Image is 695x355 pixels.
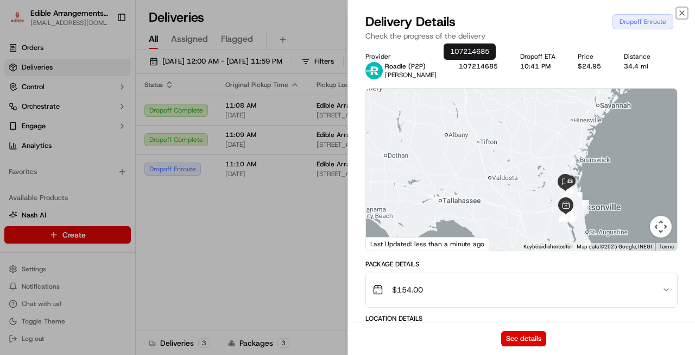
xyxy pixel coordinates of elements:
[11,188,28,209] img: Wisdom Oko
[366,272,677,307] button: $154.00
[564,208,578,222] div: 9
[520,52,560,61] div: Dropoff ETA
[459,62,498,71] button: 107214685
[650,216,672,238] button: Map camera controls
[565,191,579,205] div: 28
[501,331,546,346] button: See details
[365,62,383,79] img: roadie-logo-v2.jpg
[22,243,83,254] span: Knowledge Base
[569,209,583,223] div: 10
[385,71,437,79] span: [PERSON_NAME]
[577,244,652,250] span: Map data ©2025 Google, INEGI
[578,52,606,61] div: Price
[118,169,122,177] span: •
[392,284,423,295] span: $154.00
[92,244,100,253] div: 💻
[575,200,589,214] div: 15
[624,52,655,61] div: Distance
[365,260,678,269] div: Package Details
[568,192,583,207] div: 24
[124,198,146,207] span: [DATE]
[385,62,437,71] p: Roadie (P2P)
[520,62,560,71] div: 10:41 PM
[365,314,678,323] div: Location Details
[11,244,20,253] div: 📗
[103,243,174,254] span: API Documentation
[108,270,131,278] span: Pylon
[77,269,131,278] a: Powered byPylon
[659,244,674,250] a: Terms (opens in new tab)
[567,192,581,207] div: 26
[569,200,583,214] div: 19
[574,200,589,214] div: 16
[11,141,73,150] div: Past conversations
[523,243,570,251] button: Keyboard shortcuts
[22,169,30,178] img: 1736555255976-a54dd68f-1ca7-489b-9aae-adbdc363a1c4
[11,11,33,33] img: Nash
[571,201,585,215] div: 18
[365,52,441,61] div: Provider
[49,115,149,123] div: We're available if you need us!
[49,104,178,115] div: Start new chat
[572,201,586,215] div: 17
[118,198,122,207] span: •
[22,198,30,207] img: 1736555255976-a54dd68f-1ca7-489b-9aae-adbdc363a1c4
[87,239,179,258] a: 💻API Documentation
[369,236,405,251] img: Google
[444,43,496,60] div: 107214685
[624,62,655,71] div: 34.4 mi
[11,43,198,61] p: Welcome 👋
[168,139,198,152] button: See all
[559,208,573,222] div: 8
[369,236,405,251] a: Open this area in Google Maps (opens a new window)
[563,184,577,198] div: 32
[28,70,195,82] input: Got a question? Start typing here...
[185,107,198,120] button: Start new chat
[365,30,678,41] p: Check the progress of the delivery
[7,239,87,258] a: 📗Knowledge Base
[564,186,578,200] div: 31
[34,169,116,177] span: Wisdom [PERSON_NAME]
[23,104,42,123] img: 8571987876998_91fb9ceb93ad5c398215_72.jpg
[34,198,116,207] span: Wisdom [PERSON_NAME]
[365,13,456,30] span: Delivery Details
[11,158,28,179] img: Wisdom Oko
[11,104,30,123] img: 1736555255976-a54dd68f-1ca7-489b-9aae-adbdc363a1c4
[366,237,489,251] div: Last Updated: less than a minute ago
[565,192,579,206] div: 27
[124,169,146,177] span: [DATE]
[568,192,582,206] div: 23
[578,62,606,71] div: $24.95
